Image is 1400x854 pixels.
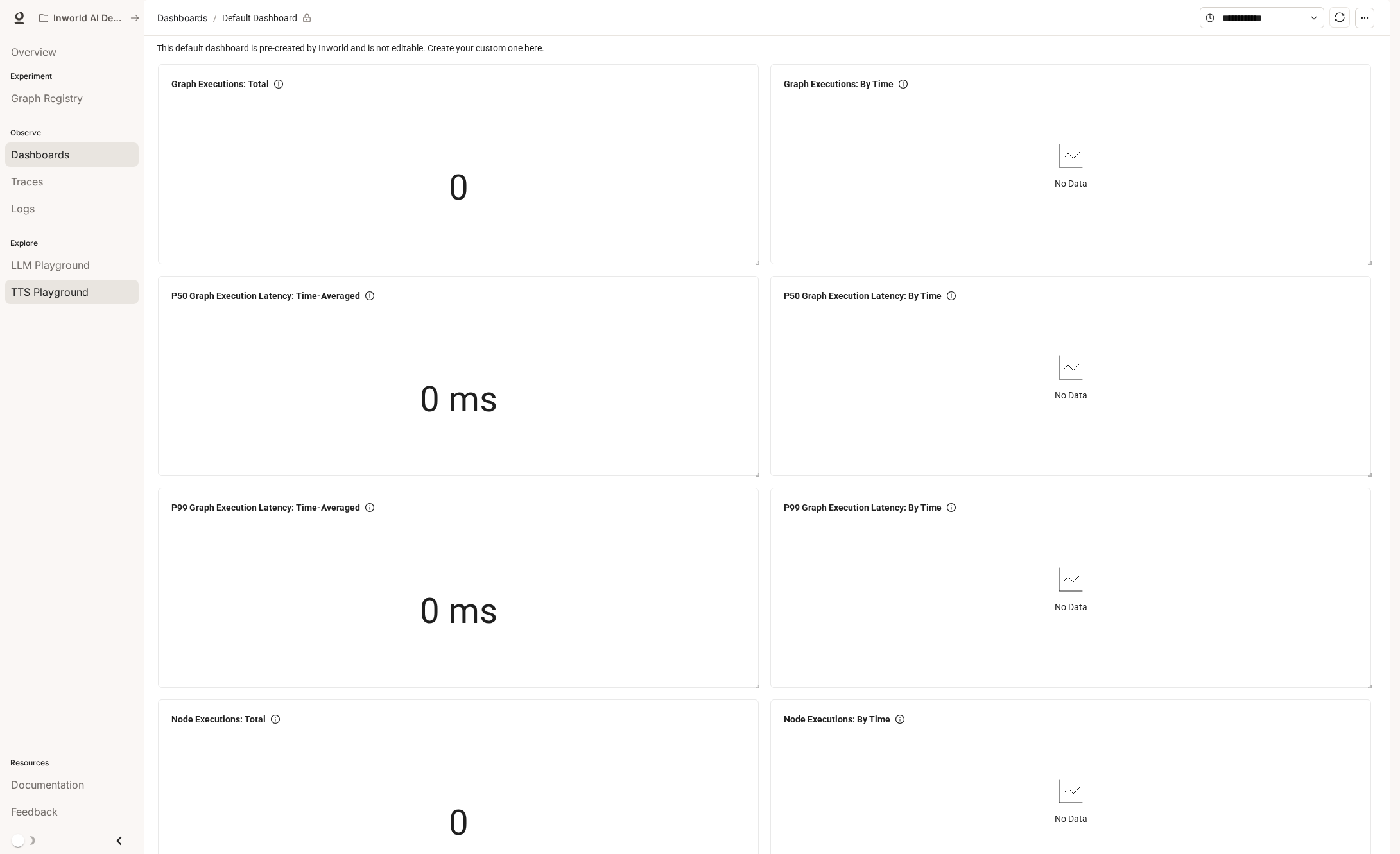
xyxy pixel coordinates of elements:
[365,291,374,300] span: info-circle
[220,6,300,30] article: Default Dashboard
[171,289,360,303] span: P50 Graph Execution Latency: Time-Averaged
[449,160,469,216] span: 0
[784,77,894,91] span: Graph Executions: By Time
[947,291,956,300] span: info-circle
[274,80,283,89] span: info-circle
[899,80,908,89] span: info-circle
[171,712,266,726] span: Node Executions: Total
[53,13,125,24] p: Inworld AI Demos
[947,503,956,512] span: info-circle
[449,796,469,851] span: 0
[784,500,942,515] span: P99 Graph Execution Latency: By Time
[895,715,904,724] span: info-circle
[365,503,374,512] span: info-circle
[1055,600,1087,614] article: No Data
[420,584,497,639] span: 0 ms
[420,372,497,427] span: 0 ms
[1055,812,1087,826] article: No Data
[1055,388,1087,402] article: No Data
[784,712,890,726] span: Node Executions: By Time
[157,41,1379,55] span: This default dashboard is pre-created by Inworld and is not editable. Create your custom one .
[154,10,211,26] button: Dashboards
[1055,176,1087,191] article: No Data
[271,715,280,724] span: info-circle
[33,5,145,31] button: All workspaces
[171,500,360,515] span: P99 Graph Execution Latency: Time-Averaged
[1335,12,1345,22] span: sync
[213,11,217,25] span: /
[157,10,207,26] span: Dashboards
[784,289,942,303] span: P50 Graph Execution Latency: By Time
[171,77,269,91] span: Graph Executions: Total
[524,43,542,53] a: here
